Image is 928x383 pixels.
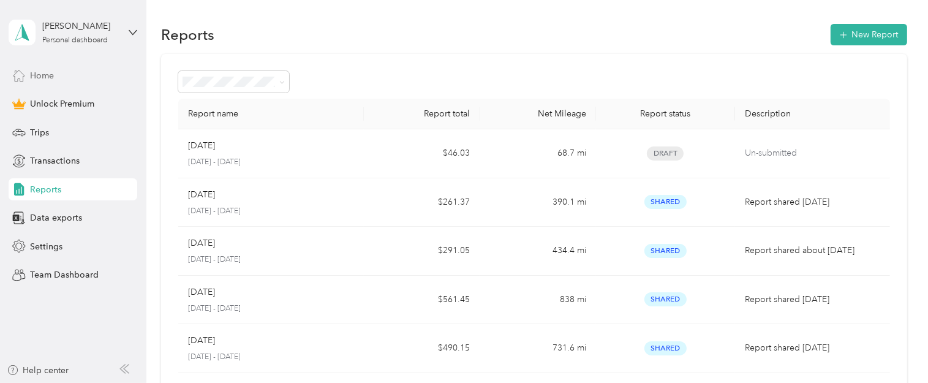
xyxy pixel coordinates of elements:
[745,146,880,160] p: Un-submitted
[644,244,687,258] span: Shared
[178,99,364,129] th: Report name
[188,254,354,265] p: [DATE] - [DATE]
[480,178,596,227] td: 390.1 mi
[188,334,215,347] p: [DATE]
[161,28,214,41] h1: Reports
[42,20,119,32] div: [PERSON_NAME]
[364,227,480,276] td: $291.05
[364,129,480,178] td: $46.03
[7,364,69,377] button: Help center
[30,69,54,82] span: Home
[647,146,684,161] span: Draft
[364,324,480,373] td: $490.15
[188,139,215,153] p: [DATE]
[364,99,480,129] th: Report total
[480,129,596,178] td: 68.7 mi
[30,97,94,110] span: Unlock Premium
[745,293,880,306] p: Report shared [DATE]
[735,99,889,129] th: Description
[364,178,480,227] td: $261.37
[188,157,354,168] p: [DATE] - [DATE]
[364,276,480,325] td: $561.45
[188,206,354,217] p: [DATE] - [DATE]
[188,237,215,250] p: [DATE]
[30,126,49,139] span: Trips
[480,276,596,325] td: 838 mi
[30,240,62,253] span: Settings
[745,341,880,355] p: Report shared [DATE]
[188,352,354,363] p: [DATE] - [DATE]
[30,268,99,281] span: Team Dashboard
[188,286,215,299] p: [DATE]
[480,324,596,373] td: 731.6 mi
[42,37,108,44] div: Personal dashboard
[188,303,354,314] p: [DATE] - [DATE]
[480,227,596,276] td: 434.4 mi
[30,183,61,196] span: Reports
[644,292,687,306] span: Shared
[644,195,687,209] span: Shared
[745,195,880,209] p: Report shared [DATE]
[30,154,80,167] span: Transactions
[644,341,687,355] span: Shared
[30,211,82,224] span: Data exports
[188,188,215,202] p: [DATE]
[859,314,928,383] iframe: Everlance-gr Chat Button Frame
[745,244,880,257] p: Report shared about [DATE]
[831,24,907,45] button: New Report
[480,99,596,129] th: Net Mileage
[606,108,725,119] div: Report status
